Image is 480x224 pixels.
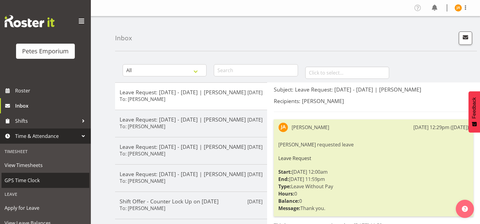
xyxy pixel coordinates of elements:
[2,200,89,216] a: Apply for Leave
[274,86,473,93] h5: Subject: Leave Request: [DATE] - [DATE] | [PERSON_NAME]
[278,190,294,197] strong: Hours:
[15,101,88,110] span: Inbox
[5,161,86,170] span: View Timesheets
[468,91,480,132] button: Feedback - Show survey
[274,98,473,104] h5: Recipients: [PERSON_NAME]
[455,4,462,12] img: jeseryl-armstrong10788.jpg
[15,86,88,95] span: Roster
[472,97,477,119] span: Feedback
[2,173,89,188] a: GPS Time Clock
[120,116,263,123] h5: Leave Request: [DATE] - [DATE] | [PERSON_NAME]
[247,89,263,96] p: [DATE]
[120,96,165,102] h6: To: [PERSON_NAME]
[278,205,300,212] strong: Message:
[214,64,298,76] input: Search
[2,145,89,158] div: Timesheet
[413,124,469,131] div: [DATE] 12:29pm ([DATE])
[2,158,89,173] a: View Timesheets
[278,155,469,161] h6: Leave Request
[120,151,165,157] h6: To: [PERSON_NAME]
[120,123,165,129] h6: To: [PERSON_NAME]
[247,198,263,205] p: [DATE]
[120,143,263,150] h5: Leave Request: [DATE] - [DATE] | [PERSON_NAME]
[462,206,468,212] img: help-xxl-2.png
[15,116,79,125] span: Shifts
[305,67,389,79] input: Click to select...
[15,132,79,141] span: Time & Attendance
[120,89,263,95] h5: Leave Request: [DATE] - [DATE] | [PERSON_NAME]
[292,124,329,131] div: [PERSON_NAME]
[2,188,89,200] div: Leave
[22,47,69,56] div: Petes Emporium
[5,203,86,212] span: Apply for Leave
[278,122,288,132] img: jeseryl-armstrong10788.jpg
[278,169,292,175] strong: Start:
[278,176,289,182] strong: End:
[247,116,263,123] p: [DATE]
[247,143,263,151] p: [DATE]
[278,198,299,204] strong: Balance:
[247,171,263,178] p: [DATE]
[278,139,469,213] div: [PERSON_NAME] requested leave [DATE] 12:00am [DATE] 11:59pm Leave Without Pay 0 0 Thank you.
[115,35,132,42] h4: Inbox
[120,205,165,211] h6: To: [PERSON_NAME]
[120,178,165,184] h6: To: [PERSON_NAME]
[5,15,55,27] img: Rosterit website logo
[120,198,263,205] h5: Shift Offer - Counter Lock Up on [DATE]
[278,183,291,190] strong: Type:
[120,171,263,177] h5: Leave Request: [DATE] - [DATE] | [PERSON_NAME]
[5,176,86,185] span: GPS Time Clock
